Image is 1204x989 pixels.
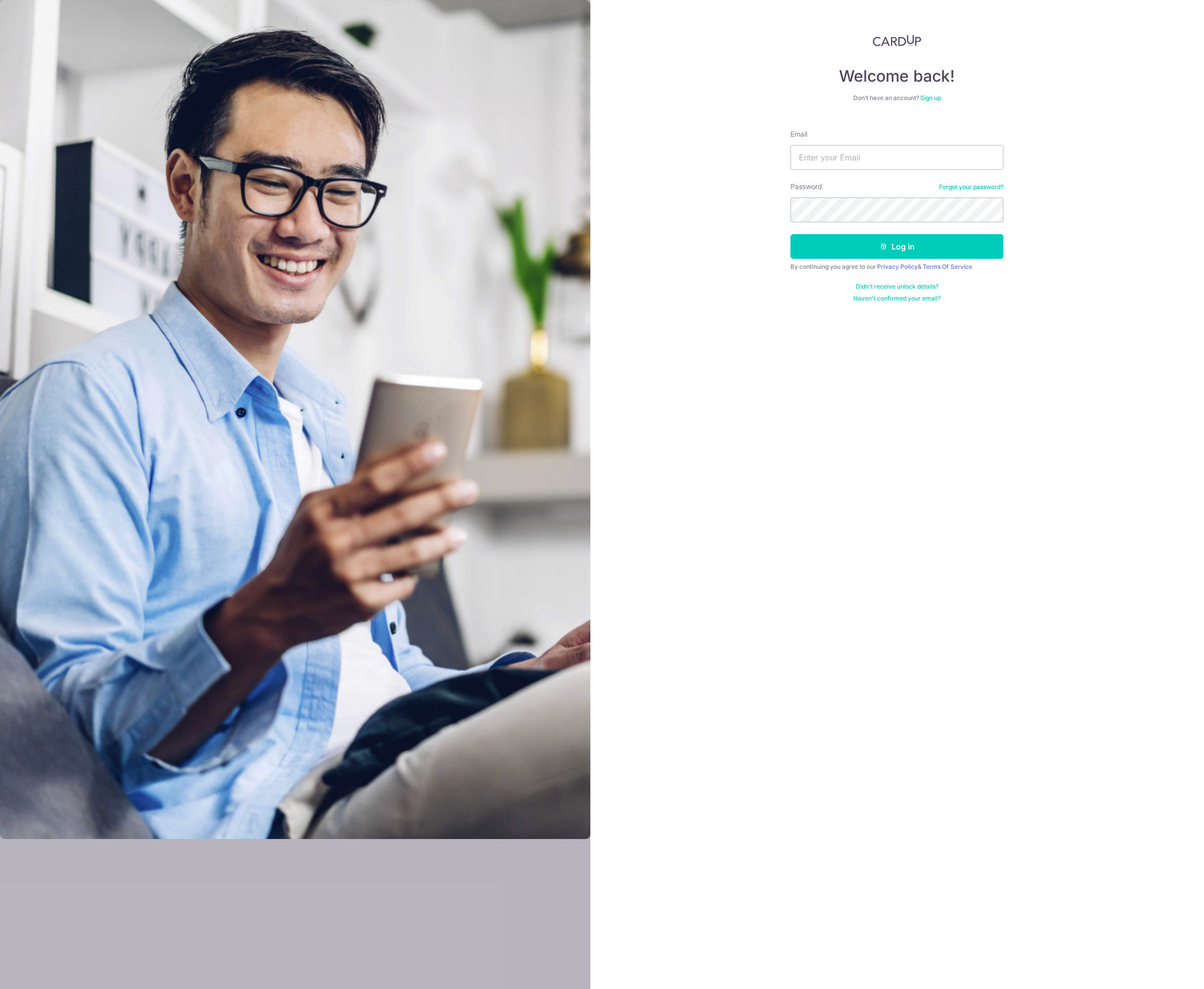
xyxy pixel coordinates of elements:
[853,295,941,302] a: Haven't confirmed your email?
[877,263,918,270] a: Privacy Policy
[920,94,941,101] a: Sign up
[790,94,1003,102] div: Don’t have an account?
[939,183,1003,191] a: Forgot your password?
[790,145,1003,170] input: Enter your Email
[790,234,1003,259] button: Log in
[856,283,939,291] a: Didn't receive unlock details?
[790,182,822,192] label: Password
[923,263,972,270] a: Terms Of Service
[790,129,807,139] label: Email
[873,35,921,47] img: CardUp Logo
[790,263,1003,271] div: By continuing you agree to our &
[790,66,1003,86] h4: Welcome back!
